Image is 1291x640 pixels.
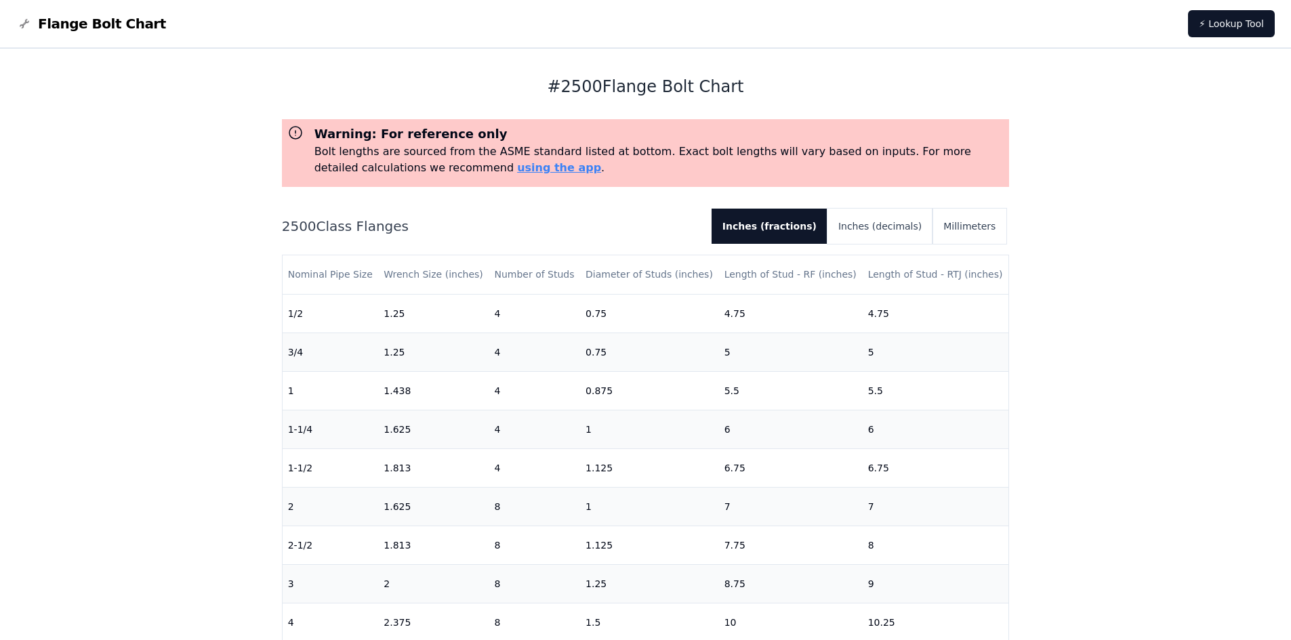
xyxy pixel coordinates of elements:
[719,371,863,410] td: 5.5
[719,487,863,526] td: 7
[16,14,166,33] a: Flange Bolt Chart LogoFlange Bolt Chart
[283,371,379,410] td: 1
[489,333,580,371] td: 4
[863,410,1009,448] td: 6
[283,448,379,487] td: 1-1/2
[863,526,1009,564] td: 8
[580,564,719,603] td: 1.25
[378,294,489,333] td: 1.25
[719,526,863,564] td: 7.75
[489,294,580,333] td: 4
[863,487,1009,526] td: 7
[863,333,1009,371] td: 5
[719,448,863,487] td: 6.75
[719,564,863,603] td: 8.75
[378,371,489,410] td: 1.438
[863,255,1009,294] th: Length of Stud - RTJ (inches)
[719,255,863,294] th: Length of Stud - RF (inches)
[719,410,863,448] td: 6
[827,209,933,244] button: Inches (decimals)
[719,294,863,333] td: 4.75
[719,333,863,371] td: 5
[378,564,489,603] td: 2
[283,333,379,371] td: 3/4
[489,255,580,294] th: Number of Studs
[378,333,489,371] td: 1.25
[863,448,1009,487] td: 6.75
[489,564,580,603] td: 8
[489,371,580,410] td: 4
[283,564,379,603] td: 3
[489,410,580,448] td: 4
[863,564,1009,603] td: 9
[517,161,601,174] a: using the app
[863,294,1009,333] td: 4.75
[378,487,489,526] td: 1.625
[489,487,580,526] td: 8
[580,410,719,448] td: 1
[283,526,379,564] td: 2-1/2
[282,217,701,236] h2: 2500 Class Flanges
[283,487,379,526] td: 2
[489,526,580,564] td: 8
[580,371,719,410] td: 0.875
[38,14,166,33] span: Flange Bolt Chart
[16,16,33,32] img: Flange Bolt Chart Logo
[378,255,489,294] th: Wrench Size (inches)
[378,448,489,487] td: 1.813
[314,144,1004,176] p: Bolt lengths are sourced from the ASME standard listed at bottom. Exact bolt lengths will vary ba...
[863,371,1009,410] td: 5.5
[712,209,827,244] button: Inches (fractions)
[314,125,1004,144] h3: Warning: For reference only
[933,209,1006,244] button: Millimeters
[580,448,719,487] td: 1.125
[489,448,580,487] td: 4
[580,333,719,371] td: 0.75
[378,526,489,564] td: 1.813
[378,410,489,448] td: 1.625
[1188,10,1275,37] a: ⚡ Lookup Tool
[580,294,719,333] td: 0.75
[282,76,1010,98] h1: # 2500 Flange Bolt Chart
[580,255,719,294] th: Diameter of Studs (inches)
[580,526,719,564] td: 1.125
[283,294,379,333] td: 1/2
[283,255,379,294] th: Nominal Pipe Size
[580,487,719,526] td: 1
[283,410,379,448] td: 1-1/4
